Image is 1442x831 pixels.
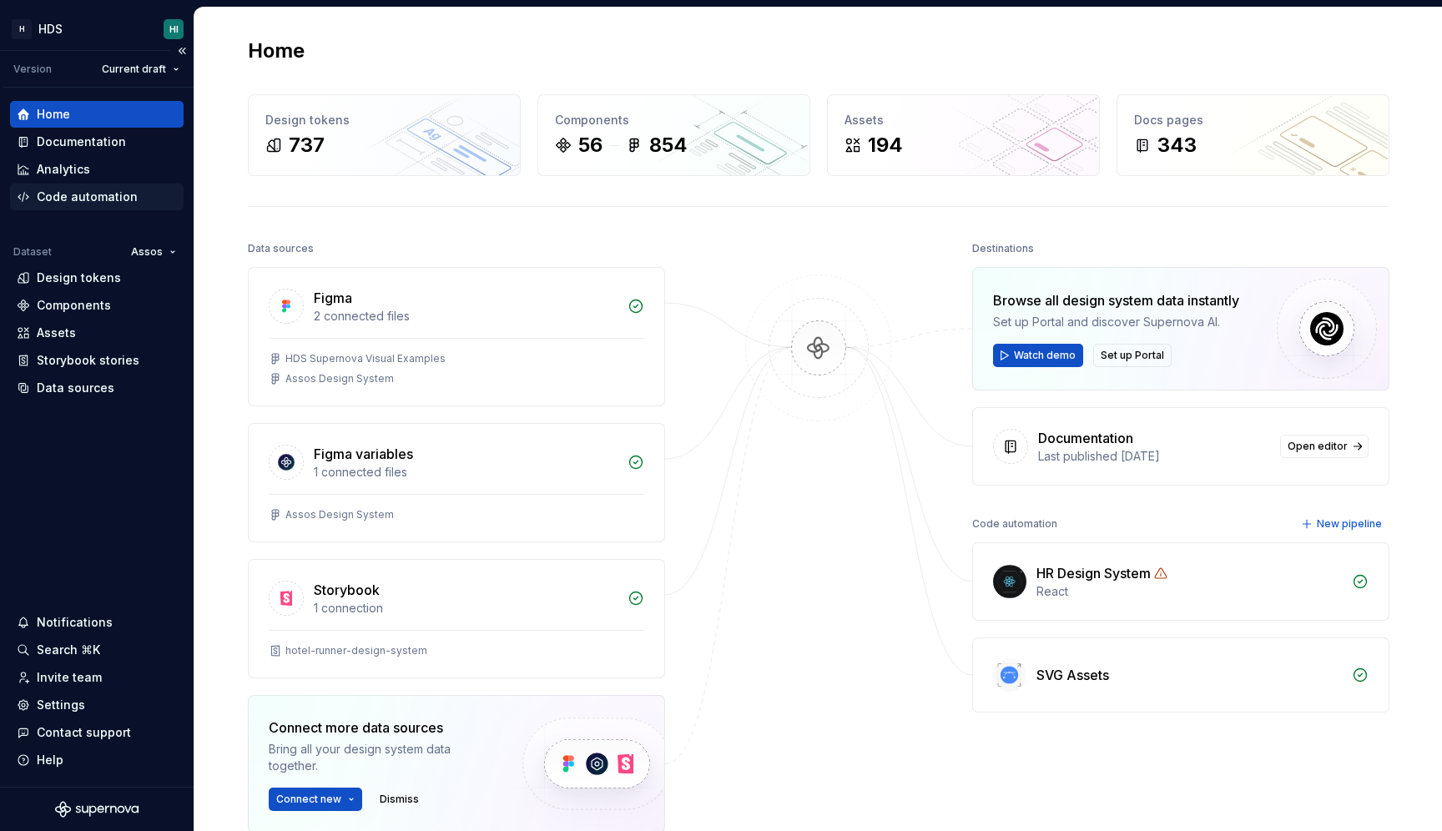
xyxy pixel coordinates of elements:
div: Invite team [37,669,102,686]
div: hotel-runner-design-system [285,644,427,657]
button: Set up Portal [1093,344,1172,367]
button: New pipeline [1296,512,1389,536]
div: Last published [DATE] [1038,448,1270,465]
span: Dismiss [380,793,419,806]
button: Notifications [10,609,184,636]
div: Documentation [37,133,126,150]
a: Code automation [10,184,184,210]
div: Design tokens [265,112,503,128]
div: Figma [314,288,352,308]
div: HR Design System [1036,563,1151,583]
div: Code automation [972,512,1057,536]
div: Analytics [37,161,90,178]
span: Watch demo [1014,349,1076,362]
div: Assets [845,112,1082,128]
a: Home [10,101,184,128]
span: Set up Portal [1101,349,1164,362]
div: Docs pages [1134,112,1372,128]
button: HHDSHI [3,11,190,47]
button: Search ⌘K [10,637,184,663]
span: Connect new [276,793,341,806]
a: Assets194 [827,94,1100,176]
div: 1 connected files [314,464,618,481]
div: HDS Supernova Visual Examples [285,352,446,365]
a: Settings [10,692,184,718]
div: 56 [578,132,603,159]
button: Connect new [269,788,362,811]
a: Data sources [10,375,184,401]
div: 854 [649,132,688,159]
button: Help [10,747,184,773]
div: Design tokens [37,269,121,286]
div: H [12,19,32,39]
div: SVG Assets [1036,665,1109,685]
div: Components [37,297,111,314]
div: Connect more data sources [269,718,494,738]
span: Open editor [1288,440,1348,453]
div: Data sources [37,380,114,396]
div: Settings [37,697,85,713]
div: Code automation [37,189,138,205]
button: Watch demo [993,344,1083,367]
a: Analytics [10,156,184,183]
div: 2 connected files [314,308,618,325]
a: Documentation [10,128,184,155]
div: HDS [38,21,63,38]
div: Browse all design system data instantly [993,290,1239,310]
svg: Supernova Logo [55,801,139,818]
a: Storybook1 connectionhotel-runner-design-system [248,559,665,678]
div: Assos Design System [285,508,394,521]
div: Storybook [314,580,380,600]
div: HI [169,23,179,36]
a: Design tokens [10,264,184,291]
div: 343 [1157,132,1197,159]
div: Data sources [248,237,314,260]
div: Contact support [37,724,131,741]
div: Figma variables [314,444,413,464]
div: Version [13,63,52,76]
a: Figma variables1 connected filesAssos Design System [248,423,665,542]
h2: Home [248,38,305,64]
div: Home [37,106,70,123]
a: Docs pages343 [1117,94,1389,176]
button: Contact support [10,719,184,746]
a: Open editor [1280,435,1369,458]
span: Assos [131,245,163,259]
a: Components56854 [537,94,810,176]
a: Assets [10,320,184,346]
button: Assos [124,240,184,264]
div: Help [37,752,63,768]
div: Set up Portal and discover Supernova AI. [993,314,1239,330]
div: Assos Design System [285,372,394,385]
div: Destinations [972,237,1034,260]
div: React [1036,583,1342,600]
a: Storybook stories [10,347,184,374]
div: Search ⌘K [37,642,100,658]
div: Notifications [37,614,113,631]
div: Documentation [1038,428,1133,448]
div: Assets [37,325,76,341]
a: Figma2 connected filesHDS Supernova Visual ExamplesAssos Design System [248,267,665,406]
div: Storybook stories [37,352,139,369]
button: Collapse sidebar [170,39,194,63]
div: Components [555,112,793,128]
a: Components [10,292,184,319]
button: Dismiss [372,788,426,811]
div: Dataset [13,245,52,259]
div: Bring all your design system data together. [269,741,494,774]
div: 737 [289,132,325,159]
button: Current draft [94,58,187,81]
div: 194 [868,132,903,159]
div: 1 connection [314,600,618,617]
span: New pipeline [1317,517,1382,531]
span: Current draft [102,63,166,76]
a: Invite team [10,664,184,691]
a: Design tokens737 [248,94,521,176]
